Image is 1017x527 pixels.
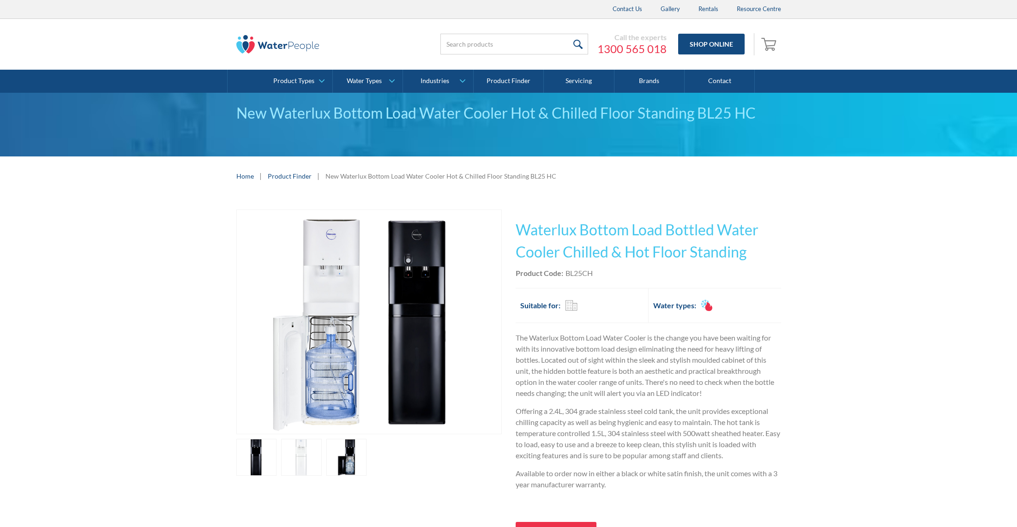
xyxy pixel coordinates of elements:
a: Shop Online [678,34,745,54]
p: The Waterlux Bottom Load Water Cooler is the change you have been waiting for with its innovative... [516,332,781,399]
h1: Waterlux Bottom Load Bottled Water Cooler Chilled & Hot Floor Standing [516,219,781,263]
div: Water Types [347,77,382,85]
div: | [259,170,263,181]
div: New Waterlux Bottom Load Water Cooler Hot & Chilled Floor Standing BL25 HC [325,171,556,181]
img: The Water People [236,35,319,54]
a: Contact [685,70,755,93]
a: Industries [403,70,473,93]
div: | [316,170,321,181]
a: Open cart [759,33,781,55]
a: open lightbox [236,210,502,434]
div: BL25CH [566,268,593,279]
p: Available to order now in either a black or white satin finish, the unit comes with a 3 year manu... [516,468,781,490]
h2: Water types: [653,300,696,311]
input: Search products [440,34,588,54]
strong: Product Code: [516,269,563,277]
a: Home [236,171,254,181]
a: Product Finder [268,171,312,181]
div: Industries [421,77,449,85]
p: ‍ [516,497,781,508]
div: New Waterlux Bottom Load Water Cooler Hot & Chilled Floor Standing BL25 HC [236,102,781,124]
a: open lightbox [326,439,367,476]
div: Product Types [273,77,314,85]
img: shopping cart [761,36,779,51]
a: Product Finder [474,70,544,93]
a: Product Types [263,70,332,93]
h2: Suitable for: [520,300,560,311]
a: open lightbox [236,439,277,476]
a: Brands [614,70,685,93]
div: Call the experts [597,33,667,42]
p: Offering a 2.4L, 304 grade stainless steel cold tank, the unit provides exceptional chilling capa... [516,406,781,461]
a: Servicing [544,70,614,93]
a: 1300 565 018 [597,42,667,56]
a: Water Types [333,70,403,93]
img: New Waterlux Bottom Load Water Cooler Hot & Chilled Floor Standing BL25 HC [257,210,481,434]
a: open lightbox [281,439,322,476]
